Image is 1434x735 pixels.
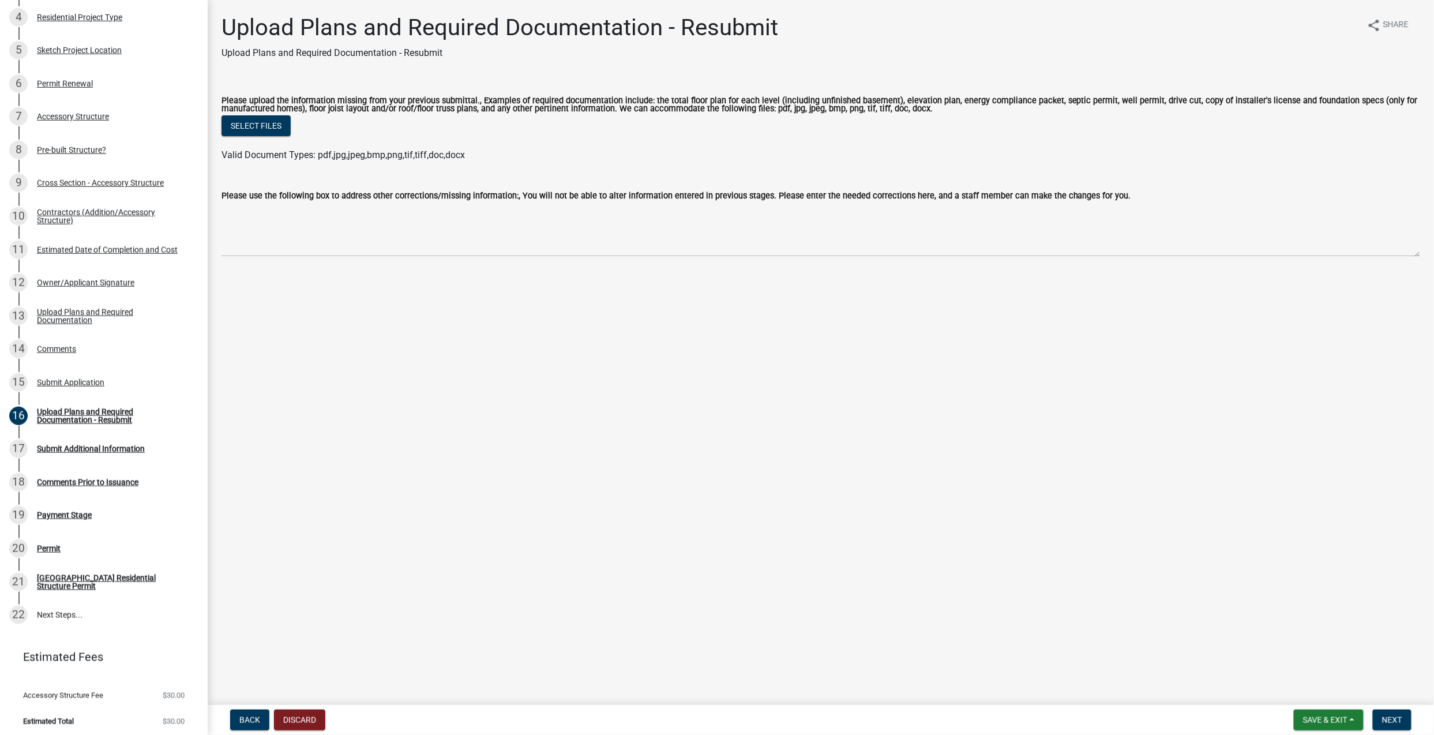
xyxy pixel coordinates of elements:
[9,646,189,669] a: Estimated Fees
[37,408,189,424] div: Upload Plans and Required Documentation - Resubmit
[9,241,28,259] div: 11
[9,473,28,492] div: 18
[9,506,28,524] div: 19
[9,573,28,591] div: 21
[37,246,178,254] div: Estimated Date of Completion and Cost
[9,8,28,27] div: 4
[1294,710,1364,730] button: Save & Exit
[239,715,260,725] span: Back
[37,545,61,553] div: Permit
[222,14,778,42] h1: Upload Plans and Required Documentation - Resubmit
[274,710,325,730] button: Discard
[9,107,28,126] div: 7
[37,13,122,21] div: Residential Project Type
[9,440,28,458] div: 17
[37,46,122,54] div: Sketch Project Location
[23,692,103,699] span: Accessory Structure Fee
[163,692,185,699] span: $30.00
[1367,18,1381,32] i: share
[9,539,28,558] div: 20
[37,478,138,486] div: Comments Prior to Issuance
[37,80,93,88] div: Permit Renewal
[37,146,106,154] div: Pre-built Structure?
[222,115,291,136] button: Select files
[1373,710,1412,730] button: Next
[222,192,1131,200] label: Please use the following box to address other corrections/missing information:, You will not be a...
[37,179,164,187] div: Cross Section - Accessory Structure
[230,710,269,730] button: Back
[9,407,28,425] div: 16
[37,345,76,353] div: Comments
[1383,18,1409,32] span: Share
[37,378,104,387] div: Submit Application
[37,574,189,590] div: [GEOGRAPHIC_DATA] Residential Structure Permit
[37,511,92,519] div: Payment Stage
[37,308,189,324] div: Upload Plans and Required Documentation
[222,97,1420,114] label: Please upload the information missing from your previous submittal., Examples of required documen...
[1303,715,1347,725] span: Save & Exit
[37,208,189,224] div: Contractors (Addition/Accessory Structure)
[9,307,28,325] div: 13
[9,74,28,93] div: 6
[23,718,74,725] span: Estimated Total
[163,718,185,725] span: $30.00
[9,606,28,624] div: 22
[37,112,109,121] div: Accessory Structure
[9,41,28,59] div: 5
[37,445,145,453] div: Submit Additional Information
[222,149,465,160] span: Valid Document Types: pdf,jpg,jpeg,bmp,png,tif,tiff,doc,docx
[9,207,28,226] div: 10
[9,373,28,392] div: 15
[9,340,28,358] div: 14
[9,174,28,192] div: 9
[37,279,134,287] div: Owner/Applicant Signature
[9,273,28,292] div: 12
[9,141,28,159] div: 8
[222,46,778,60] p: Upload Plans and Required Documentation - Resubmit
[1358,14,1418,36] button: shareShare
[1382,715,1402,725] span: Next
